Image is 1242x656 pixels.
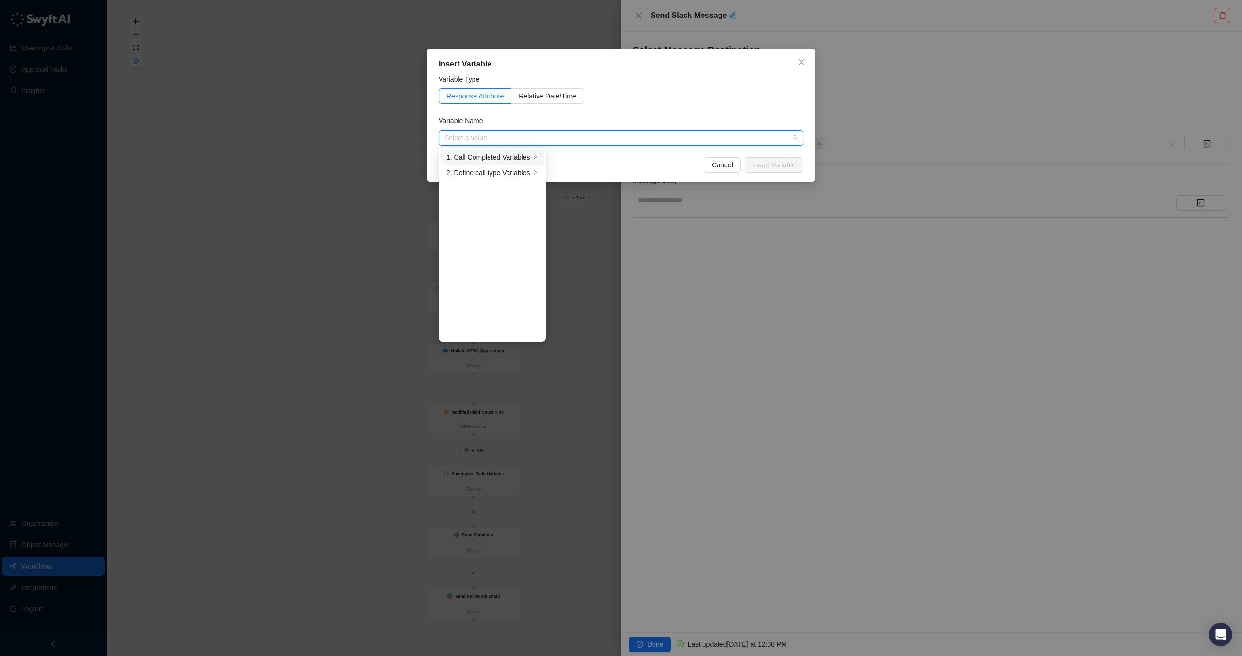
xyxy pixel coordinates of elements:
[745,157,803,173] button: Insert Variable
[519,92,576,100] span: Relative Date/Time
[532,169,538,175] span: right
[441,149,544,165] li: 1. Call Completed Variables
[439,74,486,84] label: Variable Type
[1209,623,1232,646] div: Open Intercom Messenger
[446,92,504,100] span: Response Attribute
[532,154,538,160] span: right
[439,58,803,70] div: Insert Variable
[704,157,741,173] button: Cancel
[794,54,809,70] button: Close
[446,167,530,178] div: 2. Define call type Variables
[439,115,490,126] label: Variable Name
[446,152,530,163] div: 1. Call Completed Variables
[441,165,544,180] li: 2. Define call type Variables
[798,58,805,66] span: close
[712,160,733,170] span: Cancel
